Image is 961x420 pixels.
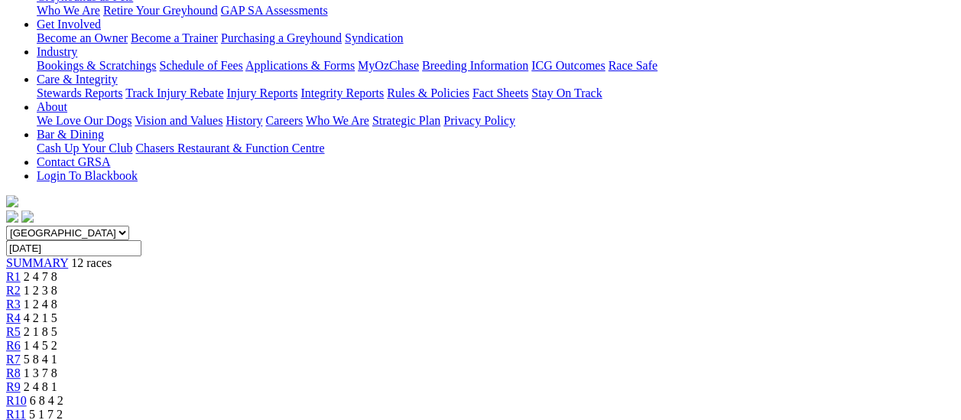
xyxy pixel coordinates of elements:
[37,142,132,155] a: Cash Up Your Club
[37,114,955,128] div: About
[24,366,57,379] span: 1 3 7 8
[6,298,21,311] a: R3
[103,4,218,17] a: Retire Your Greyhound
[245,59,355,72] a: Applications & Forms
[37,4,955,18] div: Greyhounds as Pets
[37,100,67,113] a: About
[37,31,955,45] div: Get Involved
[37,142,955,155] div: Bar & Dining
[608,59,657,72] a: Race Safe
[37,31,128,44] a: Become an Owner
[71,256,112,269] span: 12 races
[6,240,141,256] input: Select date
[30,394,63,407] span: 6 8 4 2
[387,86,469,99] a: Rules & Policies
[37,18,101,31] a: Get Involved
[306,114,369,127] a: Who We Are
[221,4,328,17] a: GAP SA Assessments
[6,325,21,338] a: R5
[443,114,515,127] a: Privacy Policy
[300,86,384,99] a: Integrity Reports
[131,31,218,44] a: Become a Trainer
[37,45,77,58] a: Industry
[37,59,156,72] a: Bookings & Scratchings
[24,270,57,283] span: 2 4 7 8
[6,284,21,297] a: R2
[221,31,342,44] a: Purchasing a Greyhound
[37,59,955,73] div: Industry
[24,339,57,352] span: 1 4 5 2
[226,86,297,99] a: Injury Reports
[6,195,18,207] img: logo-grsa-white.png
[21,210,34,223] img: twitter.svg
[6,380,21,393] a: R9
[37,4,100,17] a: Who We Are
[531,86,602,99] a: Stay On Track
[472,86,528,99] a: Fact Sheets
[37,86,955,100] div: Care & Integrity
[6,270,21,283] a: R1
[37,86,122,99] a: Stewards Reports
[422,59,528,72] a: Breeding Information
[6,339,21,352] a: R6
[135,142,324,155] a: Chasers Restaurant & Function Centre
[531,59,605,72] a: ICG Outcomes
[24,298,57,311] span: 1 2 4 8
[24,311,57,324] span: 4 2 1 5
[37,169,138,182] a: Login To Blackbook
[6,394,27,407] a: R10
[6,366,21,379] a: R8
[37,155,110,168] a: Contact GRSA
[6,353,21,366] a: R7
[265,114,303,127] a: Careers
[358,59,419,72] a: MyOzChase
[24,284,57,297] span: 1 2 3 8
[125,86,223,99] a: Track Injury Rebate
[24,380,57,393] span: 2 4 8 1
[24,325,57,338] span: 2 1 8 5
[372,114,440,127] a: Strategic Plan
[159,59,242,72] a: Schedule of Fees
[24,353,57,366] span: 5 8 4 1
[37,114,131,127] a: We Love Our Dogs
[37,73,118,86] a: Care & Integrity
[6,256,68,269] a: SUMMARY
[135,114,222,127] a: Vision and Values
[345,31,403,44] a: Syndication
[6,210,18,223] img: facebook.svg
[6,311,21,324] a: R4
[37,128,104,141] a: Bar & Dining
[226,114,262,127] a: History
